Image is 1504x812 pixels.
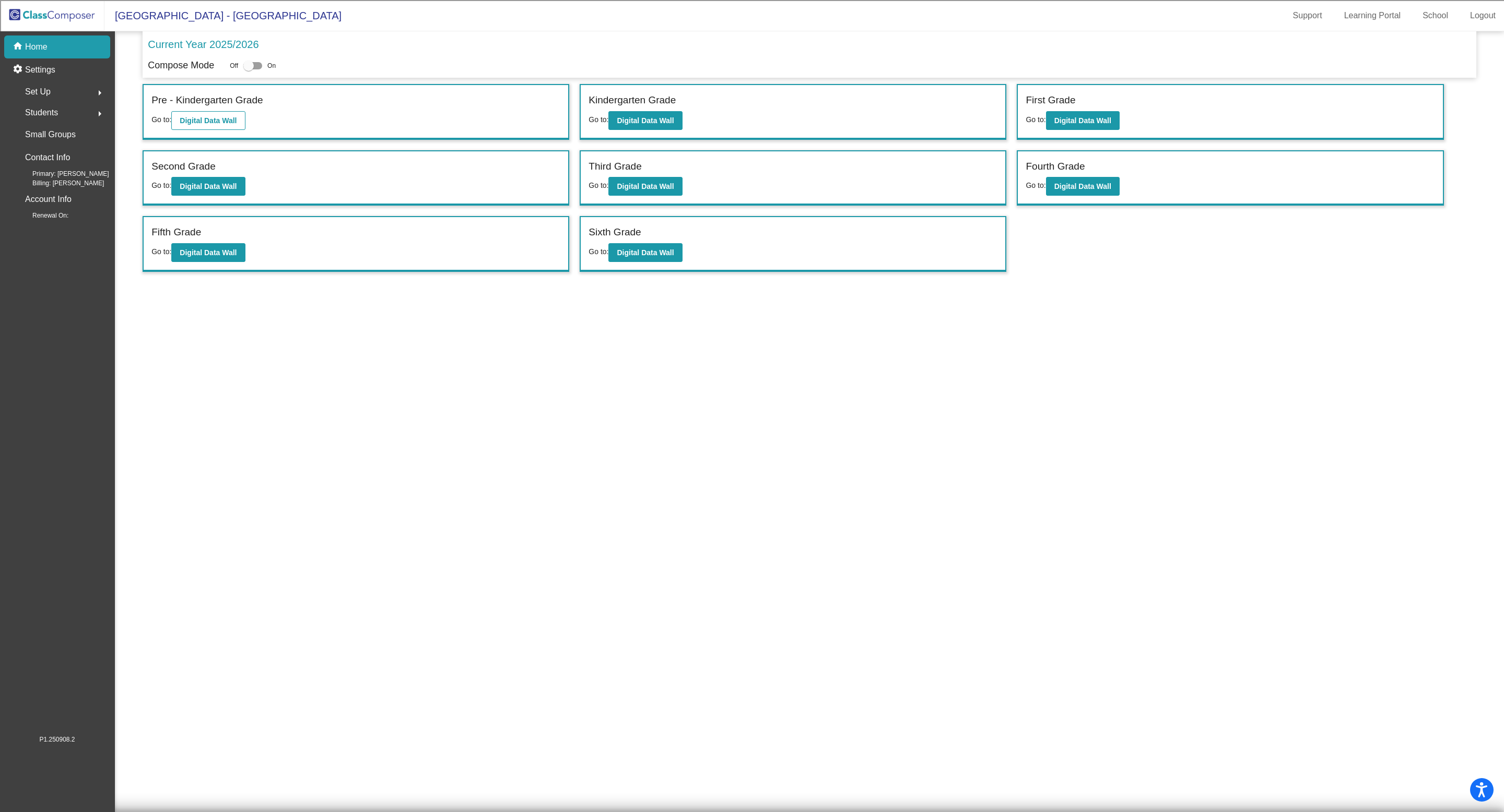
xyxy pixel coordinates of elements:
[4,42,1500,51] div: Options
[16,178,104,188] span: Billing: [PERSON_NAME]
[4,278,1500,288] div: MOVE
[16,211,68,220] span: Renewal On:
[1046,177,1120,196] button: Digital Data Wall
[4,79,1500,89] div: Delete
[4,61,1500,70] div: Rename
[4,164,1500,173] div: Television/Radio
[589,247,608,256] span: Go to:
[13,41,25,53] mat-icon: home
[4,335,1500,344] div: MORE
[4,70,1500,79] div: Move To ...
[151,225,201,240] label: Fifth Grade
[4,98,1500,108] div: Download
[1046,111,1120,130] button: Digital Data Wall
[4,231,1500,241] div: SAVE AND GO HOME
[151,159,216,174] label: Second Grade
[4,89,1500,98] div: Rename Outline
[171,243,245,262] button: Digital Data Wall
[4,136,1500,145] div: Journal
[93,108,106,120] mat-icon: arrow_right
[171,111,245,130] button: Digital Data Wall
[1026,181,1045,189] span: Go to:
[25,64,55,76] p: Settings
[151,247,171,256] span: Go to:
[25,85,51,99] span: Set Up
[4,14,1500,23] div: Sort New > Old
[4,288,1500,297] div: New source
[4,51,1500,61] div: Sign out
[151,115,171,124] span: Go to:
[151,93,263,108] label: Pre - Kindergarten Grade
[617,182,674,190] b: Digital Data Wall
[4,173,1500,183] div: Visual Art
[608,111,682,130] button: Digital Data Wall
[589,93,676,108] label: Kindergarten Grade
[4,145,1500,154] div: Magazine
[13,64,25,76] mat-icon: settings
[25,105,58,120] span: Students
[4,269,1500,278] div: CANCEL
[25,127,76,142] p: Small Groups
[1054,116,1111,125] b: Digital Data Wall
[4,4,1500,14] div: Sort A > Z
[4,316,1500,325] div: WEBSITE
[589,115,608,124] span: Go to:
[1026,159,1085,174] label: Fourth Grade
[4,325,1500,335] div: JOURNAL
[617,248,674,257] b: Digital Data Wall
[4,250,1500,259] div: Move to ...
[4,23,1500,32] div: Move To ...
[4,32,1500,42] div: Delete
[4,306,1500,316] div: BOOK
[4,154,1500,164] div: Newspaper
[4,183,1500,192] div: TODO: put dlg title
[4,108,1500,117] div: Print
[4,222,1500,231] div: This outline has no content. Would you like to delete it?
[589,225,641,240] label: Sixth Grade
[608,177,682,196] button: Digital Data Wall
[4,241,1500,250] div: DELETE
[4,126,1500,136] div: Search for Source
[180,182,237,190] b: Digital Data Wall
[180,248,237,257] b: Digital Data Wall
[93,87,106,99] mat-icon: arrow_right
[148,37,258,52] p: Current Year 2025/2026
[1054,182,1111,190] b: Digital Data Wall
[1026,93,1075,108] label: First Grade
[4,117,1500,126] div: Add Outline Template
[151,181,171,189] span: Go to:
[4,259,1500,269] div: Home
[25,41,48,53] p: Home
[4,212,1500,222] div: ???
[4,203,1500,212] div: CANCEL
[16,169,109,178] span: Primary: [PERSON_NAME]
[180,116,237,125] b: Digital Data Wall
[589,181,608,189] span: Go to:
[1026,115,1045,124] span: Go to:
[25,192,72,207] p: Account Info
[171,177,245,196] button: Digital Data Wall
[4,297,1500,306] div: SAVE
[617,116,674,125] b: Digital Data Wall
[267,61,276,70] span: On
[230,61,238,70] span: Off
[4,344,97,355] input: Search sources
[148,58,214,73] p: Compose Mode
[608,243,682,262] button: Digital Data Wall
[25,150,70,165] p: Contact Info
[589,159,641,174] label: Third Grade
